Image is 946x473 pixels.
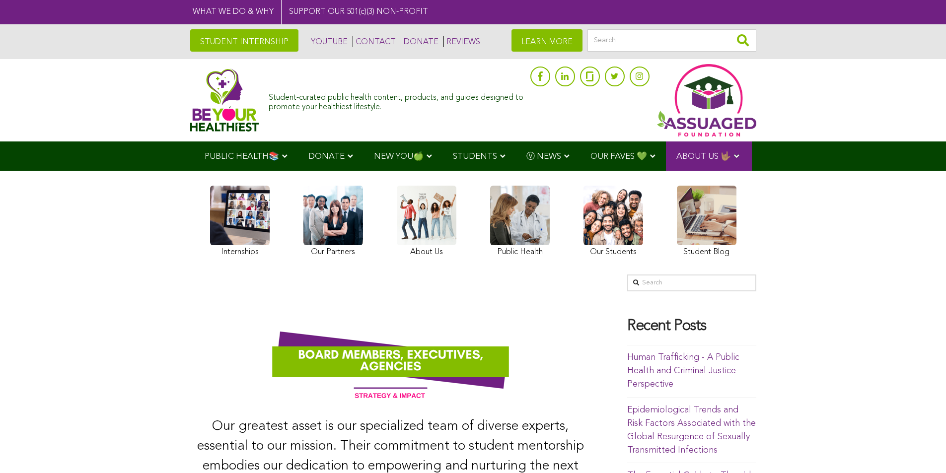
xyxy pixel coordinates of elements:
a: Epidemiological Trends and Risk Factors Associated with the Global Resurgence of Sexually Transmi... [627,405,756,455]
a: STUDENT INTERNSHIP [190,29,298,52]
a: DONATE [401,36,438,47]
input: Search [587,29,756,52]
img: Dream-Team-Team-Stand-Up-Loyal-Board-Members-Banner-Assuaged [190,310,591,410]
div: Student-curated public health content, products, and guides designed to promote your healthiest l... [269,88,525,112]
div: Navigation Menu [190,141,756,171]
span: PUBLIC HEALTH📚 [205,152,279,161]
img: glassdoor [586,71,593,81]
a: REVIEWS [443,36,480,47]
a: Human Trafficking - A Public Health and Criminal Justice Perspective [627,353,739,389]
span: NEW YOU🍏 [374,152,424,161]
h4: Recent Posts [627,318,756,335]
a: YOUTUBE [308,36,348,47]
img: Assuaged [190,68,259,132]
a: LEARN MORE [511,29,582,52]
span: STUDENTS [453,152,497,161]
input: Search [627,274,756,291]
a: CONTACT [353,36,396,47]
img: Assuaged App [657,64,756,136]
span: ABOUT US 🤟🏽 [676,152,731,161]
span: Ⓥ NEWS [526,152,561,161]
span: DONATE [308,152,345,161]
span: OUR FAVES 💚 [590,152,647,161]
iframe: Chat Widget [896,425,946,473]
